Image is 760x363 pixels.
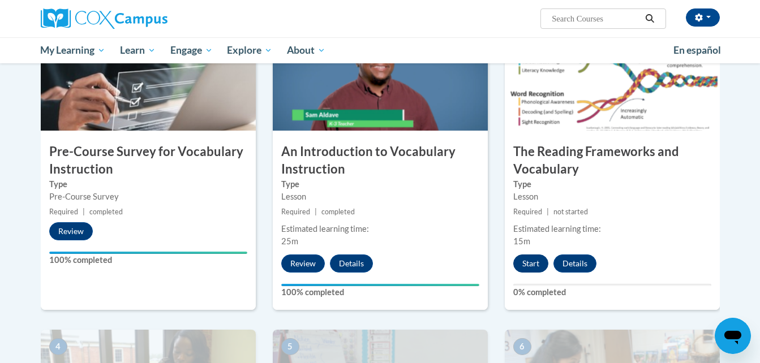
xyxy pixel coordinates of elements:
[673,44,721,56] span: En español
[287,44,325,57] span: About
[666,38,728,62] a: En español
[227,44,272,57] span: Explore
[49,254,247,266] label: 100% completed
[513,223,711,235] div: Estimated learning time:
[321,208,355,216] span: completed
[551,12,641,25] input: Search Courses
[220,37,280,63] a: Explore
[273,18,488,131] img: Course Image
[513,208,542,216] span: Required
[280,37,333,63] a: About
[281,236,298,246] span: 25m
[24,37,737,63] div: Main menu
[33,37,113,63] a: My Learning
[49,191,247,203] div: Pre-Course Survey
[49,222,93,240] button: Review
[513,254,548,273] button: Start
[686,8,720,27] button: Account Settings
[41,143,256,178] h3: Pre-Course Survey for Vocabulary Instruction
[281,284,479,286] div: Your progress
[553,208,588,216] span: not started
[281,223,479,235] div: Estimated learning time:
[281,286,479,299] label: 100% completed
[49,178,247,191] label: Type
[281,338,299,355] span: 5
[281,178,479,191] label: Type
[513,236,530,246] span: 15m
[513,178,711,191] label: Type
[505,143,720,178] h3: The Reading Frameworks and Vocabulary
[163,37,220,63] a: Engage
[281,208,310,216] span: Required
[49,252,247,254] div: Your progress
[315,208,317,216] span: |
[547,208,549,216] span: |
[40,44,105,57] span: My Learning
[41,8,168,29] img: Cox Campus
[273,143,488,178] h3: An Introduction to Vocabulary Instruction
[113,37,163,63] a: Learn
[83,208,85,216] span: |
[281,254,325,273] button: Review
[120,44,156,57] span: Learn
[281,191,479,203] div: Lesson
[553,254,596,273] button: Details
[513,191,711,203] div: Lesson
[41,18,256,131] img: Course Image
[49,338,67,355] span: 4
[505,18,720,131] img: Course Image
[513,286,711,299] label: 0% completed
[170,44,213,57] span: Engage
[641,12,658,25] button: Search
[513,338,531,355] span: 6
[330,254,373,273] button: Details
[89,208,123,216] span: completed
[715,318,751,354] iframe: Button to launch messaging window
[49,208,78,216] span: Required
[41,8,256,29] a: Cox Campus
